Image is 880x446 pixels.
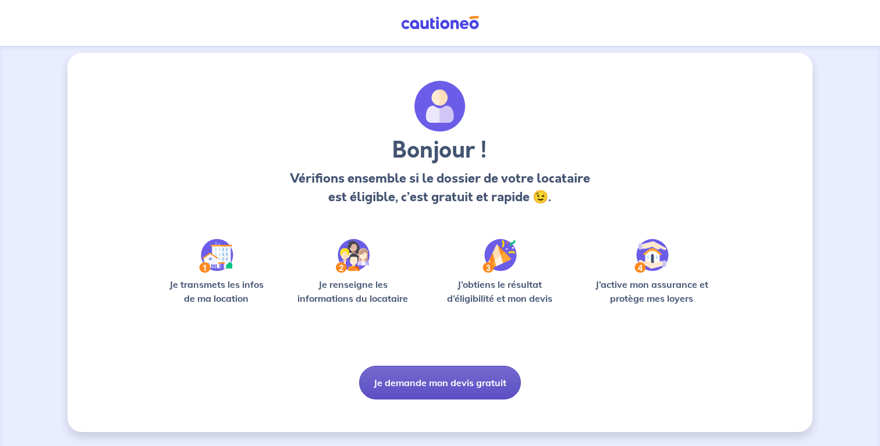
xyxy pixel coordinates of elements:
img: Cautioneo [396,16,484,30]
img: /static/90a569abe86eec82015bcaae536bd8e6/Step-1.svg [199,239,233,273]
img: /static/c0a346edaed446bb123850d2d04ad552/Step-2.svg [336,239,370,273]
p: Je renseigne les informations du locataire [290,277,416,305]
img: /static/bfff1cf634d835d9112899e6a3df1a5d/Step-4.svg [634,239,669,273]
h3: Bonjour ! [286,137,593,165]
img: archivate [414,81,466,132]
p: Vérifions ensemble si le dossier de votre locataire est éligible, c’est gratuit et rapide 😉. [286,169,593,206]
button: Je demande mon devis gratuit [359,366,521,399]
p: J’active mon assurance et protège mes loyers [584,277,719,305]
p: J’obtiens le résultat d’éligibilité et mon devis [434,277,566,305]
img: /static/f3e743aab9439237c3e2196e4328bba9/Step-3.svg [482,239,517,273]
p: Je transmets les infos de ma location [161,277,272,305]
